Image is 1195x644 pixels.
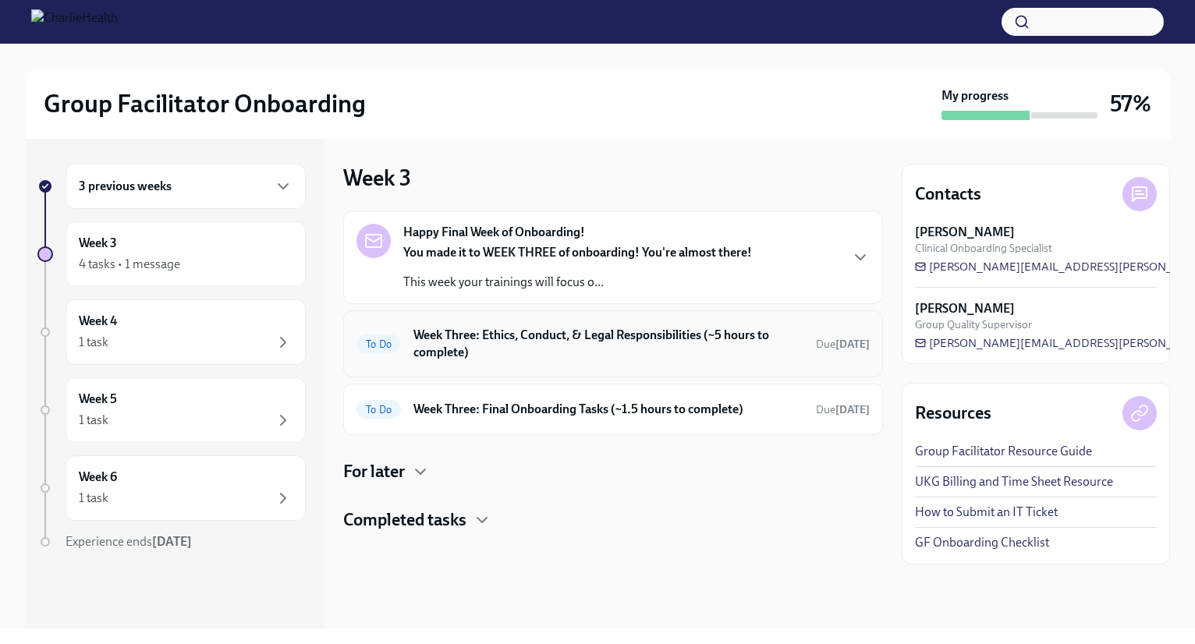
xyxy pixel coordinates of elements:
a: Week 34 tasks • 1 message [37,221,306,287]
a: GF Onboarding Checklist [915,534,1049,551]
div: Completed tasks [343,508,883,532]
div: 4 tasks • 1 message [79,256,180,273]
h6: 3 previous weeks [79,178,172,195]
h2: Group Facilitator Onboarding [44,88,366,119]
h4: Contacts [915,182,981,206]
h6: Week Three: Final Onboarding Tasks (~1.5 hours to complete) [413,401,803,418]
strong: [PERSON_NAME] [915,224,1015,241]
strong: [DATE] [835,403,870,416]
a: Week 61 task [37,455,306,521]
div: 1 task [79,490,108,507]
strong: Happy Final Week of Onboarding! [403,224,585,241]
h3: 57% [1110,90,1151,118]
h4: Completed tasks [343,508,466,532]
span: To Do [356,404,401,416]
h6: Week 4 [79,313,117,330]
span: Due [816,403,870,416]
span: Group Quality Supervisor [915,317,1032,332]
h4: For later [343,460,405,483]
a: Group Facilitator Resource Guide [915,443,1092,460]
p: This week your trainings will focus o... [403,274,752,291]
h6: Week 3 [79,235,117,252]
a: Week 51 task [37,377,306,443]
a: To DoWeek Three: Ethics, Conduct, & Legal Responsibilities (~5 hours to complete)Due[DATE] [356,324,870,364]
a: Week 41 task [37,299,306,365]
strong: You made it to WEEK THREE of onboarding! You're almost there! [403,245,752,260]
a: UKG Billing and Time Sheet Resource [915,473,1113,490]
span: August 18th, 2025 08:00 [816,337,870,352]
div: 3 previous weeks [66,164,306,209]
div: 1 task [79,334,108,351]
h4: Resources [915,402,991,425]
a: How to Submit an IT Ticket [915,504,1058,521]
h3: Week 3 [343,164,411,192]
span: Experience ends [66,534,192,549]
span: Clinical Onboarding Specialist [915,241,1052,256]
img: CharlieHealth [31,9,118,34]
h6: Week Three: Ethics, Conduct, & Legal Responsibilities (~5 hours to complete) [413,327,803,361]
a: To DoWeek Three: Final Onboarding Tasks (~1.5 hours to complete)Due[DATE] [356,397,870,422]
span: Due [816,338,870,351]
h6: Week 6 [79,469,117,486]
div: For later [343,460,883,483]
strong: [DATE] [835,338,870,351]
span: August 16th, 2025 08:00 [816,402,870,417]
strong: [PERSON_NAME] [915,300,1015,317]
span: To Do [356,338,401,350]
div: 1 task [79,412,108,429]
h6: Week 5 [79,391,117,408]
strong: [DATE] [152,534,192,549]
strong: My progress [941,87,1009,104]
